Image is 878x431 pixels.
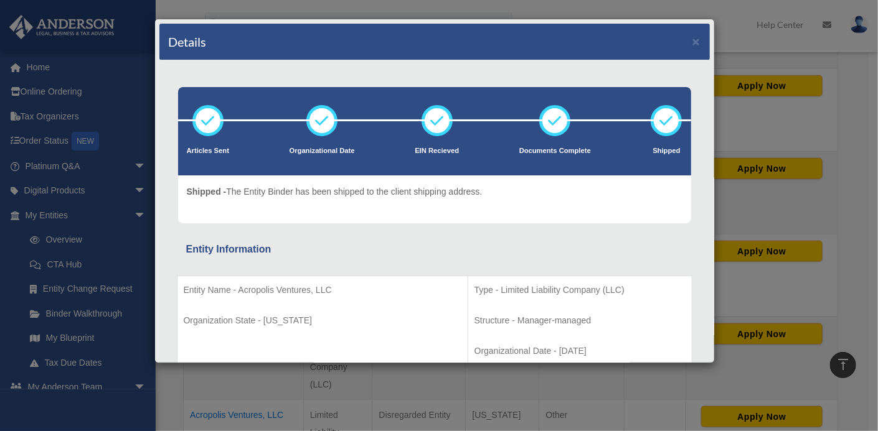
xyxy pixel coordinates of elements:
[415,145,459,157] p: EIN Recieved
[519,145,591,157] p: Documents Complete
[692,35,701,48] button: ×
[474,343,686,359] p: Organizational Date - [DATE]
[651,145,682,157] p: Shipped
[187,145,229,157] p: Articles Sent
[474,282,686,298] p: Type - Limited Liability Company (LLC)
[169,33,207,50] h4: Details
[184,282,461,298] p: Entity Name - Acropolis Ventures, LLC
[184,313,461,328] p: Organization State - [US_STATE]
[290,145,355,157] p: Organizational Date
[474,313,686,328] p: Structure - Manager-managed
[187,184,483,200] p: The Entity Binder has been shipped to the client shipping address.
[186,241,683,258] div: Entity Information
[187,187,227,197] span: Shipped -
